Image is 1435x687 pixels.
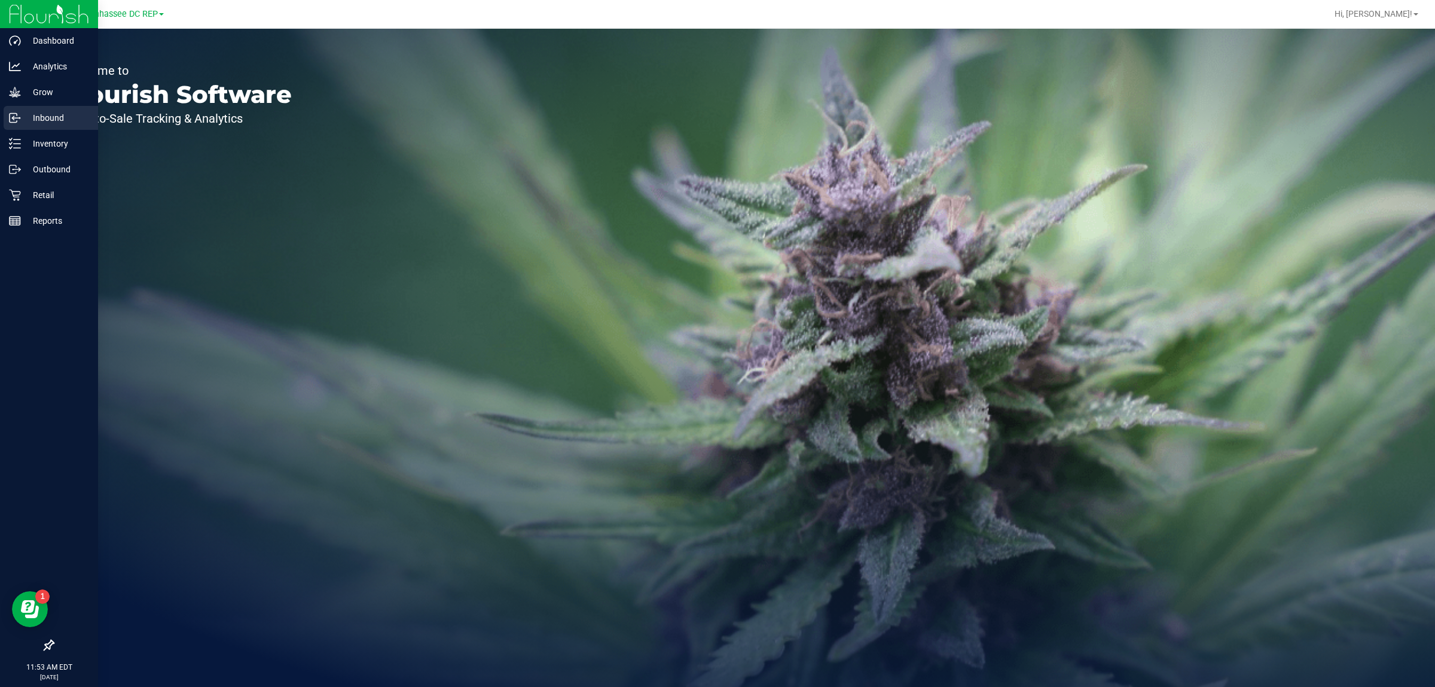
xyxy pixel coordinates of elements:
[9,35,21,47] inline-svg: Dashboard
[21,59,93,74] p: Analytics
[65,83,292,107] p: Flourish Software
[35,589,50,604] iframe: Resource center unread badge
[9,112,21,124] inline-svg: Inbound
[9,60,21,72] inline-svg: Analytics
[65,113,292,124] p: Seed-to-Sale Tracking & Analytics
[9,138,21,150] inline-svg: Inventory
[12,591,48,627] iframe: Resource center
[21,214,93,228] p: Reports
[5,673,93,682] p: [DATE]
[9,215,21,227] inline-svg: Reports
[5,662,93,673] p: 11:53 AM EDT
[9,189,21,201] inline-svg: Retail
[1335,9,1412,19] span: Hi, [PERSON_NAME]!
[65,65,292,77] p: Welcome to
[21,85,93,99] p: Grow
[9,86,21,98] inline-svg: Grow
[21,34,93,48] p: Dashboard
[21,136,93,151] p: Inventory
[9,163,21,175] inline-svg: Outbound
[21,162,93,177] p: Outbound
[21,111,93,125] p: Inbound
[21,188,93,202] p: Retail
[80,9,158,19] span: Tallahassee DC REP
